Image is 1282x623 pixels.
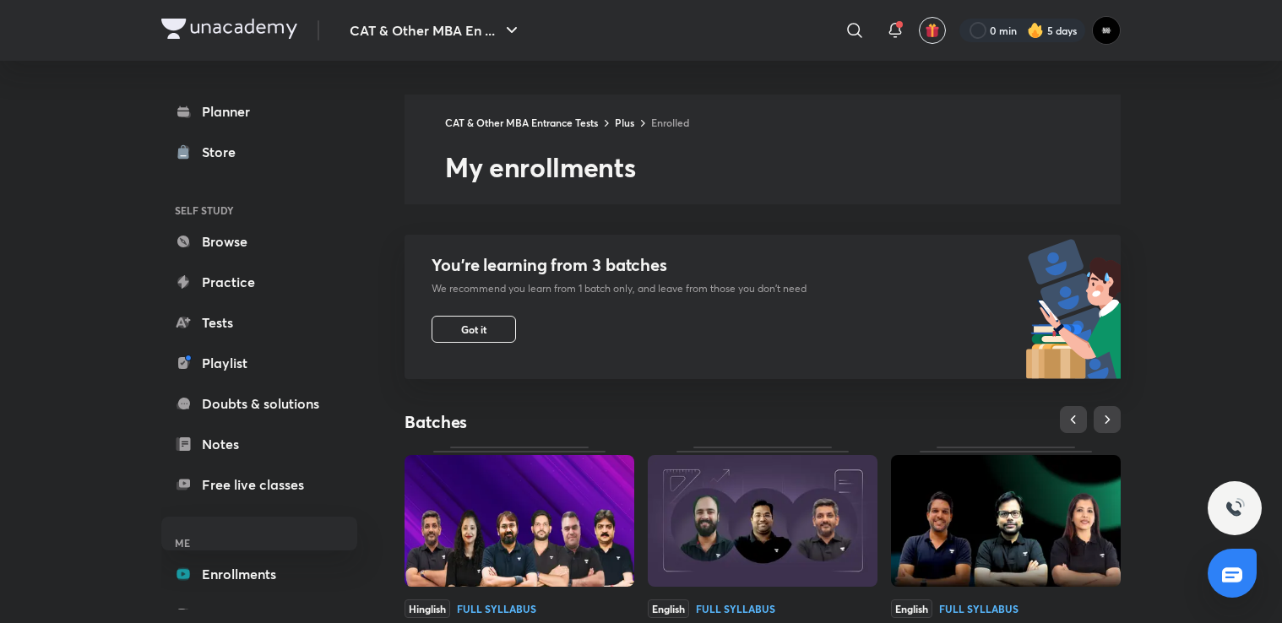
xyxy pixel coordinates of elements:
[939,604,1019,614] div: Full Syllabus
[919,17,946,44] button: avatar
[161,427,357,461] a: Notes
[457,604,536,614] div: Full Syllabus
[161,19,297,43] a: Company Logo
[461,322,486,336] span: Got it
[648,455,877,587] img: Thumbnail
[161,557,357,591] a: Enrollments
[161,346,357,380] a: Playlist
[891,599,932,618] span: English
[445,116,598,129] a: CAT & Other MBA Entrance Tests
[161,528,357,557] h6: ME
[432,255,807,275] h4: You’re learning from 3 batches
[445,150,1121,184] h2: My enrollments
[891,455,1121,587] img: Thumbnail
[1092,16,1121,45] img: GAME CHANGER
[696,604,775,614] div: Full Syllabus
[1027,22,1044,39] img: streak
[161,468,357,501] a: Free live classes
[925,23,940,38] img: avatar
[648,599,689,618] span: English
[161,19,297,39] img: Company Logo
[615,116,634,129] a: Plus
[161,196,357,225] h6: SELF STUDY
[161,387,357,420] a: Doubts & solutions
[432,282,807,295] p: We recommend you learn from 1 batch only, and leave from those you don’t need
[161,95,357,128] a: Planner
[161,225,357,258] a: Browse
[405,599,450,618] span: Hinglish
[161,135,357,169] a: Store
[432,316,516,343] button: Got it
[161,306,357,339] a: Tests
[202,142,246,162] div: Store
[405,411,763,433] h4: Batches
[1025,235,1121,379] img: batch
[340,14,532,47] button: CAT & Other MBA En ...
[1225,498,1245,518] img: ttu
[161,265,357,299] a: Practice
[405,455,634,587] img: Thumbnail
[651,116,689,129] a: Enrolled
